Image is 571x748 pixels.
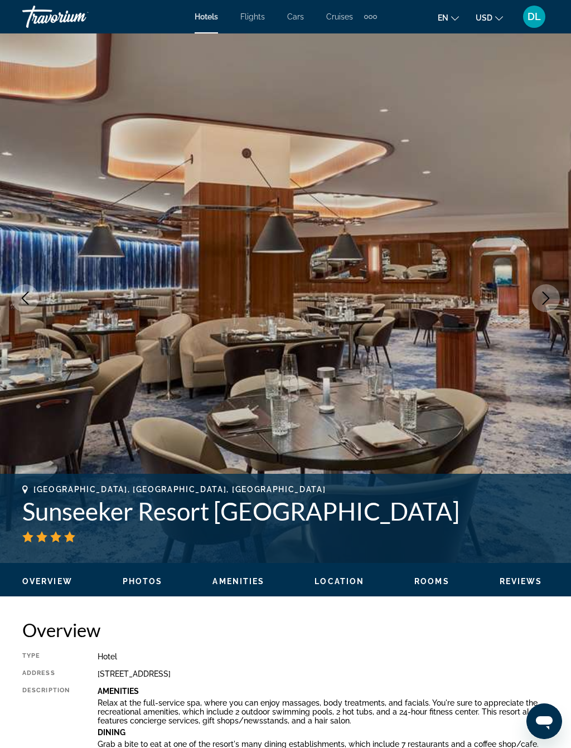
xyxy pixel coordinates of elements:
[98,728,125,737] b: Dining
[476,13,492,22] span: USD
[22,669,70,678] div: Address
[22,619,549,641] h2: Overview
[22,652,70,661] div: Type
[438,9,459,26] button: Change language
[528,11,541,22] span: DL
[532,284,560,312] button: Next image
[22,497,549,526] h1: Sunseeker Resort [GEOGRAPHIC_DATA]
[414,577,449,586] span: Rooms
[314,577,364,586] span: Location
[33,485,326,494] span: [GEOGRAPHIC_DATA], [GEOGRAPHIC_DATA], [GEOGRAPHIC_DATA]
[326,12,353,21] a: Cruises
[364,8,377,26] button: Extra navigation items
[212,576,264,586] button: Amenities
[314,576,364,586] button: Location
[22,577,72,586] span: Overview
[195,12,218,21] a: Hotels
[500,576,543,586] button: Reviews
[98,698,549,725] p: Relax at the full-service spa, where you can enjoy massages, body treatments, and facials. You're...
[438,13,448,22] span: en
[22,576,72,586] button: Overview
[414,576,449,586] button: Rooms
[98,687,139,696] b: Amenities
[476,9,503,26] button: Change currency
[123,576,163,586] button: Photos
[123,577,163,586] span: Photos
[520,5,549,28] button: User Menu
[526,703,562,739] iframe: Botón para iniciar la ventana de mensajería
[11,284,39,312] button: Previous image
[98,669,549,678] div: [STREET_ADDRESS]
[212,577,264,586] span: Amenities
[22,2,134,31] a: Travorium
[240,12,265,21] a: Flights
[287,12,304,21] a: Cars
[500,577,543,586] span: Reviews
[98,652,549,661] div: Hotel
